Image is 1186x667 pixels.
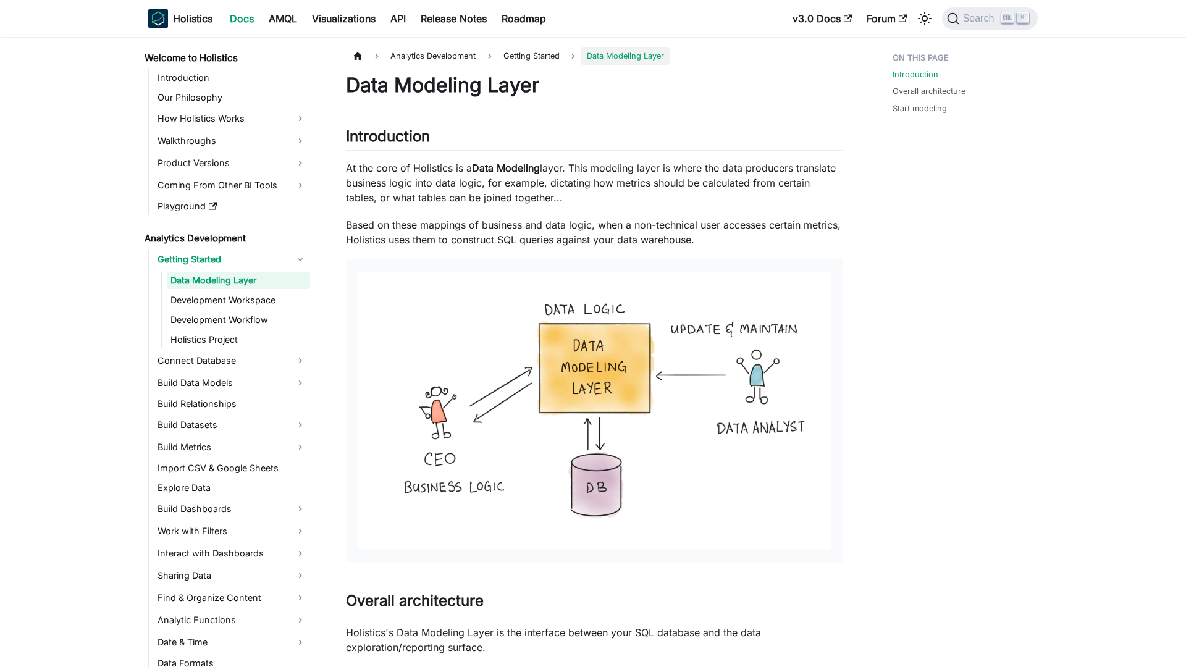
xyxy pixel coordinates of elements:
strong: Data Modeling [472,162,540,174]
a: How Holistics Works [154,109,310,128]
a: AMQL [261,9,305,28]
p: Holistics's Data Modeling Layer is the interface between your SQL database and the data explorati... [346,625,843,655]
a: Product Versions [154,153,310,173]
a: Getting Started [154,250,310,269]
a: Visualizations [305,9,383,28]
a: Build Metrics [154,437,310,457]
nav: Docs sidebar [136,37,321,667]
a: Playground [154,198,310,215]
span: Getting Started [497,47,566,65]
a: Work with Filters [154,521,310,541]
kbd: K [1017,12,1029,23]
a: Find & Organize Content [154,588,310,608]
a: Analytic Functions [154,610,310,630]
button: Search (Ctrl+K) [942,7,1038,30]
span: Data Modeling Layer [581,47,670,65]
b: Holistics [173,11,212,26]
span: Search [959,13,1002,24]
a: API [383,9,413,28]
a: Data Modeling Layer [167,272,310,289]
a: Roadmap [494,9,553,28]
a: Docs [222,9,261,28]
a: Overall architecture [893,85,965,97]
a: Coming From Other BI Tools [154,175,310,195]
a: Date & Time [154,632,310,652]
a: HolisticsHolistics [148,9,212,28]
p: Based on these mappings of business and data logic, when a non-technical user accesses certain me... [346,217,843,247]
a: Our Philosophy [154,89,310,106]
a: Build Dashboards [154,499,310,519]
a: Development Workspace [167,292,310,309]
a: Walkthroughs [154,131,310,151]
nav: Breadcrumbs [346,47,843,65]
a: Build Datasets [154,415,310,435]
a: Connect Database [154,351,310,371]
a: Build Relationships [154,395,310,413]
a: Import CSV & Google Sheets [154,459,310,477]
a: Holistics Project [167,331,310,348]
img: Holistics [148,9,168,28]
a: Welcome to Holistics [141,49,310,67]
button: Switch between dark and light mode (currently light mode) [915,9,935,28]
a: Introduction [154,69,310,86]
a: Start modeling [893,103,947,114]
p: At the core of Holistics is a layer. This modeling layer is where the data producers translate bu... [346,161,843,205]
a: Introduction [893,69,938,80]
a: Home page [346,47,369,65]
span: Analytics Development [384,47,482,65]
a: Interact with Dashboards [154,543,310,563]
a: Explore Data [154,479,310,497]
h1: Data Modeling Layer [346,73,843,98]
a: Analytics Development [141,230,310,247]
a: Build Data Models [154,373,310,393]
h2: Overall architecture [346,592,843,615]
h2: Introduction [346,127,843,151]
a: v3.0 Docs [785,9,859,28]
img: Data Modeling Layer [358,272,831,550]
a: Sharing Data [154,566,310,585]
a: Forum [859,9,914,28]
a: Development Workflow [167,311,310,329]
a: Release Notes [413,9,494,28]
